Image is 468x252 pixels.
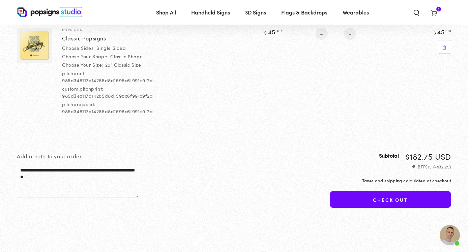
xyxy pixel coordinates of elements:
[110,53,143,60] dd: Classic Shape
[338,3,374,21] a: Wearables
[438,7,440,11] span: 5
[62,77,153,84] dd: 985d348117a14285d8d1598c6f991c9f2d
[330,177,451,184] small: Taxes and shipping calculated at checkout
[62,70,86,76] dt: pitchprint:
[62,92,153,99] dd: 985d348117a14285d8d1598c6f991c9f2d
[328,28,344,40] input: Quantity for Classic Popsigns
[445,28,451,33] sup: .00
[17,152,316,160] label: Add a note to your order
[330,191,451,208] button: Check out
[379,153,399,159] p: Subtotal
[438,40,451,54] a: Remove Classic Popsigns - Single Sided / Classic Shape / 20" Classic Size
[264,30,267,35] span: $
[105,61,141,68] dd: 20" Classic Size
[62,108,153,115] dd: 985d348117a14285d8d1598c6f991c9f2d
[440,225,460,245] div: Open chat
[156,7,176,17] span: Shop All
[62,28,163,32] p: Popsigns
[191,7,230,17] span: Handheld Signs
[151,3,181,21] a: Shop All
[62,53,109,60] dt: Choose Your Shape:
[281,7,327,17] span: Flags & Backdrops
[276,3,332,21] a: Flags & Backdrops
[62,101,96,107] dt: pitchprojectid:
[245,7,266,17] span: 3D Signs
[62,85,104,92] dt: custom.pitchprint:
[330,221,451,239] iframe: PayPal-paypal
[330,164,451,170] li: BFFS15 (–$32.25)
[343,7,369,17] span: Wearables
[17,28,52,63] img: Classic Popsigns
[263,28,282,36] bdi: 45
[62,61,104,68] dt: Choose Your Size:
[240,3,271,21] a: 3D Signs
[330,164,451,170] ul: Discount
[405,152,451,160] p: $182.75 USD
[408,5,425,20] summary: Search our site
[62,34,106,42] a: Classic Popsigns
[96,44,126,51] dd: Single Sided
[276,28,282,33] sup: .00
[434,30,436,35] span: $
[62,44,95,51] dt: Choose Sides:
[17,7,82,17] img: Popsigns Studio
[186,3,235,21] a: Handheld Signs
[433,28,451,36] bdi: 45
